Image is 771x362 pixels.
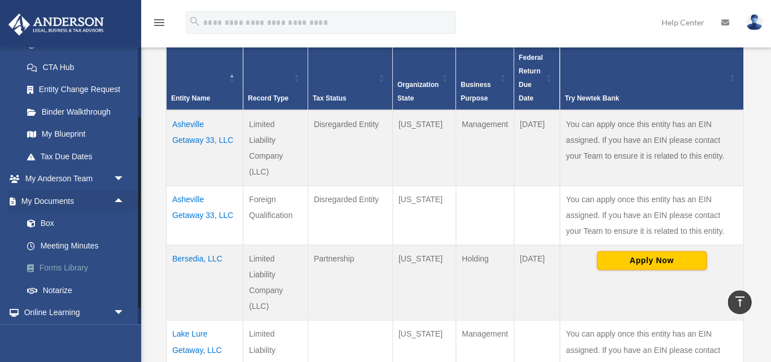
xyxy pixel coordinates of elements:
[167,110,243,186] td: Asheville Getaway 33, LLC
[733,295,746,308] i: vertical_align_top
[308,245,392,320] td: Partnership
[308,185,392,245] td: Disregarded Entity
[152,16,166,29] i: menu
[397,81,439,102] span: Organization State
[560,185,743,245] td: You can apply once this entity has an EIN assigned. If you have an EIN please contact your Team t...
[16,257,141,280] a: Forms Library
[519,54,543,102] span: Federal Return Due Date
[455,245,514,320] td: Holding
[597,251,707,270] button: Apply Now
[728,290,751,314] a: vertical_align_top
[243,245,308,320] td: Limited Liability Company (LLC)
[8,168,141,190] a: My Anderson Teamarrow_drop_down
[167,185,243,245] td: Asheville Getaway 33, LLC
[248,94,288,102] span: Record Type
[16,279,141,302] a: Notarize
[243,110,308,186] td: Limited Liability Company (LLC)
[113,302,135,325] span: arrow_drop_down
[167,245,243,320] td: Bersedia, LLC
[189,15,201,28] i: search
[392,185,455,245] td: [US_STATE]
[16,212,141,235] a: Box
[461,81,490,102] span: Business Purpose
[514,46,560,110] th: Federal Return Due Date: Activate to sort
[308,110,392,186] td: Disregarded Entity
[113,168,135,191] span: arrow_drop_down
[152,20,166,29] a: menu
[392,245,455,320] td: [US_STATE]
[514,245,560,320] td: [DATE]
[313,94,347,102] span: Tax Status
[564,91,726,105] div: Try Newtek Bank
[16,78,135,101] a: Entity Change Request
[8,190,141,212] a: My Documentsarrow_drop_up
[243,46,308,110] th: Record Type: Activate to sort
[560,46,743,110] th: Try Newtek Bank : Activate to sort
[5,14,107,36] img: Anderson Advisors Platinum Portal
[16,234,141,257] a: Meeting Minutes
[8,324,141,346] a: Billingarrow_drop_down
[113,324,135,347] span: arrow_drop_down
[514,110,560,186] td: [DATE]
[392,110,455,186] td: [US_STATE]
[113,190,135,213] span: arrow_drop_up
[8,302,141,324] a: Online Learningarrow_drop_down
[455,46,514,110] th: Business Purpose: Activate to sort
[16,101,135,123] a: Binder Walkthrough
[171,94,210,102] span: Entity Name
[243,185,308,245] td: Foreign Qualification
[16,56,135,78] a: CTA Hub
[16,123,135,146] a: My Blueprint
[308,46,392,110] th: Tax Status: Activate to sort
[16,145,135,168] a: Tax Due Dates
[746,14,763,30] img: User Pic
[560,110,743,186] td: You can apply once this entity has an EIN assigned. If you have an EIN please contact your Team t...
[167,46,243,110] th: Entity Name: Activate to invert sorting
[455,110,514,186] td: Management
[392,46,455,110] th: Organization State: Activate to sort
